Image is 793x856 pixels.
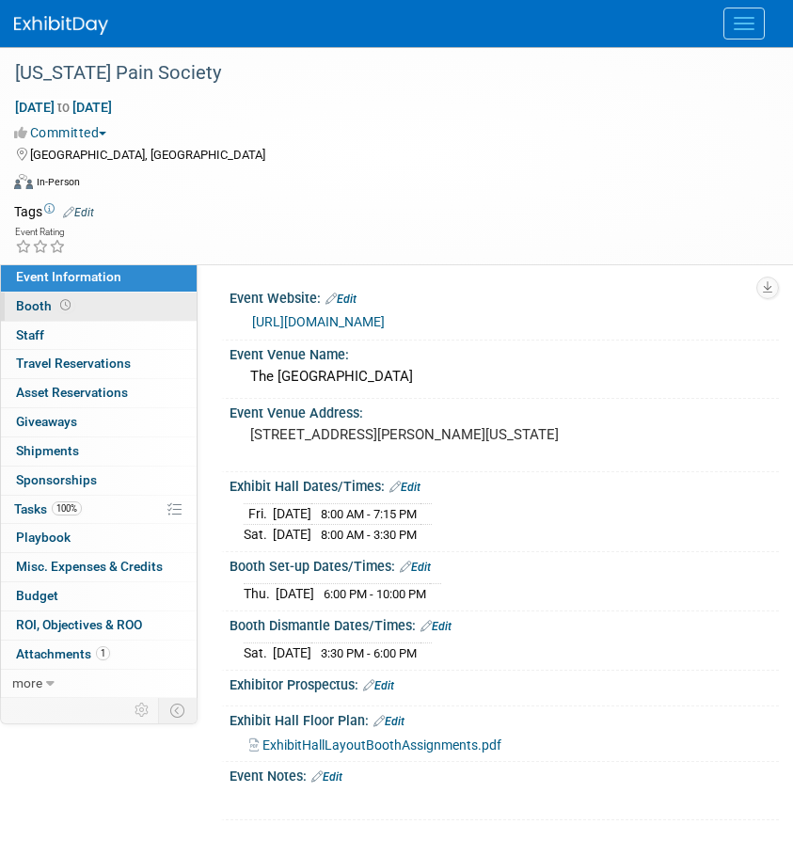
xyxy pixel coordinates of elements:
span: Travel Reservations [16,356,131,371]
span: ROI, Objectives & ROO [16,617,142,632]
span: Tasks [14,501,82,516]
span: 8:00 AM - 7:15 PM [321,507,417,521]
a: Booth [1,293,197,321]
td: Tags [14,202,94,221]
span: 100% [52,501,82,515]
a: Edit [420,620,452,633]
a: Edit [373,715,404,728]
span: Misc. Expenses & Credits [16,559,163,574]
pre: [STREET_ADDRESS][PERSON_NAME][US_STATE] [250,426,758,443]
img: Format-Inperson.png [14,174,33,189]
span: ExhibitHallLayoutBoothAssignments.pdf [262,737,501,753]
button: Menu [723,8,765,40]
div: Exhibit Hall Floor Plan: [230,706,779,731]
td: Thu. [244,584,276,604]
div: [US_STATE] Pain Society [8,56,755,90]
td: Toggle Event Tabs [159,698,198,722]
a: Playbook [1,524,197,552]
a: ExhibitHallLayoutBoothAssignments.pdf [249,737,501,753]
span: Booth not reserved yet [56,298,74,312]
a: [URL][DOMAIN_NAME] [252,314,385,329]
a: more [1,670,197,698]
div: Event Format [14,171,769,199]
div: Event Website: [230,284,779,309]
div: Event Notes: [230,762,779,786]
button: Committed [14,123,114,142]
span: more [12,675,42,690]
a: Event Information [1,263,197,292]
span: Sponsorships [16,472,97,487]
span: Event Information [16,269,121,284]
a: Misc. Expenses & Credits [1,553,197,581]
a: Edit [63,206,94,219]
span: to [55,100,72,115]
a: Edit [400,561,431,574]
span: 3:30 PM - 6:00 PM [321,646,417,660]
a: Asset Reservations [1,379,197,407]
td: [DATE] [273,525,311,545]
a: Edit [389,481,420,494]
span: Shipments [16,443,79,458]
a: Edit [325,293,357,306]
div: Booth Set-up Dates/Times: [230,552,779,577]
img: ExhibitDay [14,16,108,35]
td: Sat. [244,525,273,545]
span: Budget [16,588,58,603]
div: Event Venue Address: [230,399,779,422]
span: [GEOGRAPHIC_DATA], [GEOGRAPHIC_DATA] [30,148,265,162]
td: [DATE] [273,643,311,663]
span: Staff [16,327,44,342]
span: Playbook [16,530,71,545]
div: The [GEOGRAPHIC_DATA] [244,362,765,391]
a: Giveaways [1,408,197,436]
span: [DATE] [DATE] [14,99,113,116]
span: 6:00 PM - 10:00 PM [324,587,426,601]
td: Sat. [244,643,273,663]
span: Attachments [16,646,110,661]
div: Exhibit Hall Dates/Times: [230,472,779,497]
td: Personalize Event Tab Strip [126,698,159,722]
a: Tasks100% [1,496,197,524]
a: Attachments1 [1,641,197,669]
td: Fri. [244,504,273,525]
span: Giveaways [16,414,77,429]
td: [DATE] [276,584,314,604]
div: In-Person [36,175,80,189]
div: Event Venue Name: [230,341,779,364]
div: Booth Dismantle Dates/Times: [230,611,779,636]
a: Sponsorships [1,467,197,495]
span: 8:00 AM - 3:30 PM [321,528,417,542]
a: Travel Reservations [1,350,197,378]
a: Shipments [1,437,197,466]
span: 1 [96,646,110,660]
span: Booth [16,298,74,313]
a: Edit [363,679,394,692]
a: Edit [311,770,342,784]
a: Budget [1,582,197,610]
div: Event Rating [15,228,66,237]
a: Staff [1,322,197,350]
a: ROI, Objectives & ROO [1,611,197,640]
span: Asset Reservations [16,385,128,400]
td: [DATE] [273,504,311,525]
div: Exhibitor Prospectus: [230,671,779,695]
